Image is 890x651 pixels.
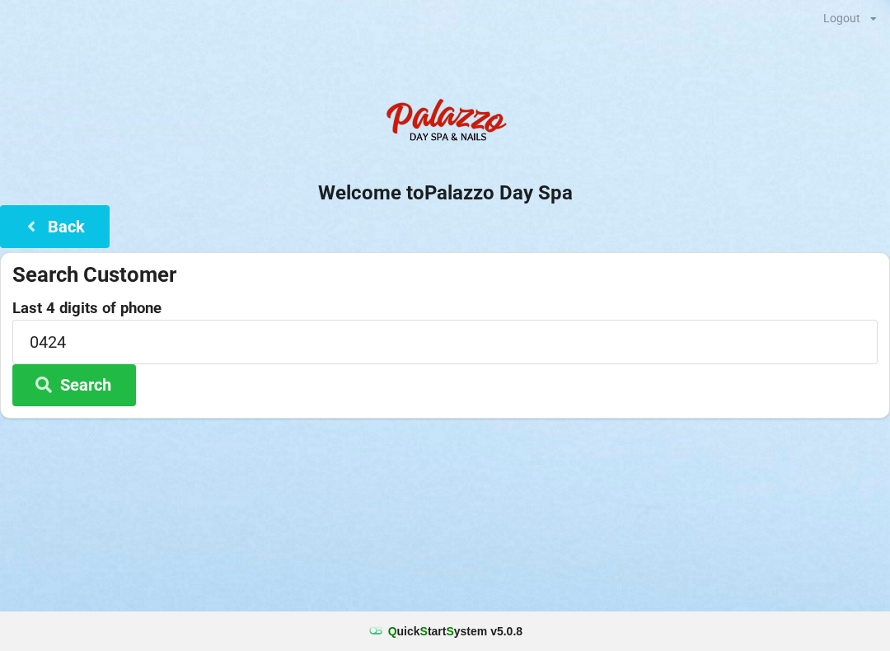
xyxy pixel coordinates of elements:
button: Search [12,364,136,406]
b: uick tart ystem v 5.0.8 [388,623,522,639]
div: Search Customer [12,261,878,288]
label: Last 4 digits of phone [12,300,878,316]
span: Q [388,625,397,638]
span: S [446,625,453,638]
div: Logout [823,12,860,24]
span: S [420,625,428,638]
img: favicon.ico [368,623,384,639]
input: 0000 [12,320,878,363]
img: PalazzoDaySpaNails-Logo.png [379,90,511,156]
